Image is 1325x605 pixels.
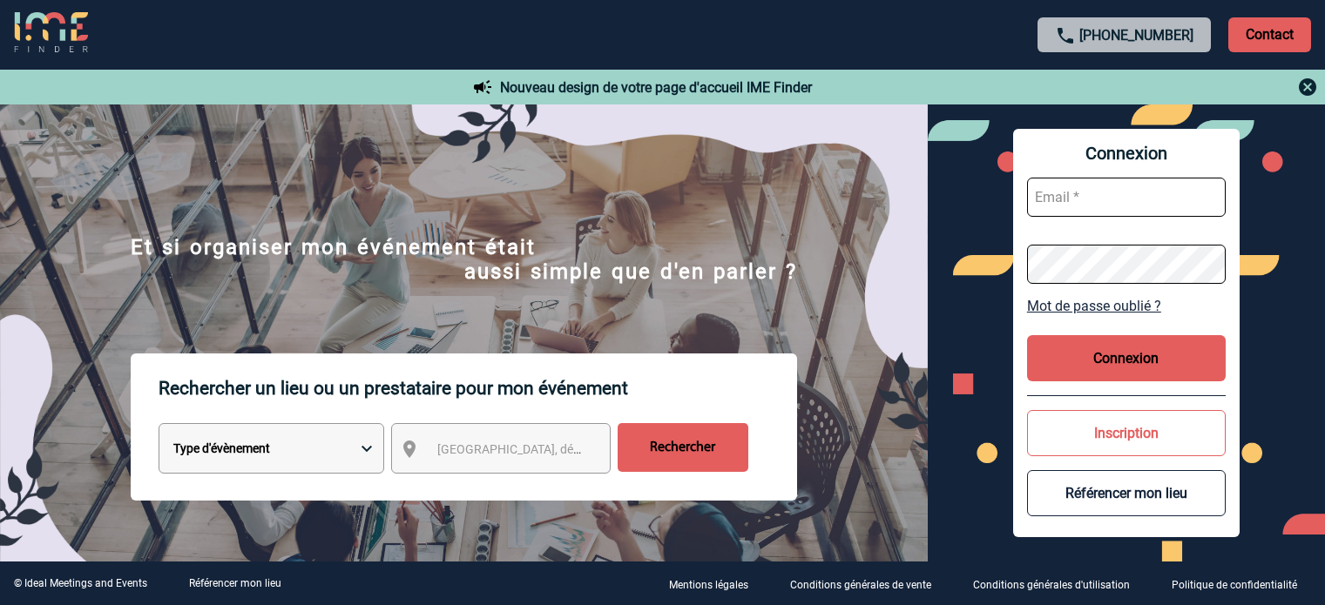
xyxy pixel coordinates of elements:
[669,579,748,591] p: Mentions légales
[437,442,679,456] span: [GEOGRAPHIC_DATA], département, région...
[618,423,748,472] input: Rechercher
[1172,579,1297,591] p: Politique de confidentialité
[790,579,931,591] p: Conditions générales de vente
[1158,575,1325,592] a: Politique de confidentialité
[1027,335,1226,381] button: Connexion
[159,353,797,423] p: Rechercher un lieu ou un prestataire pour mon événement
[189,577,281,589] a: Référencer mon lieu
[1027,470,1226,516] button: Référencer mon lieu
[1027,298,1226,314] a: Mot de passe oublié ?
[776,575,959,592] a: Conditions générales de vente
[1027,143,1226,164] span: Connexion
[1027,410,1226,456] button: Inscription
[1228,17,1311,52] p: Contact
[14,577,147,589] div: © Ideal Meetings and Events
[655,575,776,592] a: Mentions légales
[1079,27,1193,44] a: [PHONE_NUMBER]
[973,579,1130,591] p: Conditions générales d'utilisation
[959,575,1158,592] a: Conditions générales d'utilisation
[1027,178,1226,217] input: Email *
[1055,25,1076,46] img: call-24-px.png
